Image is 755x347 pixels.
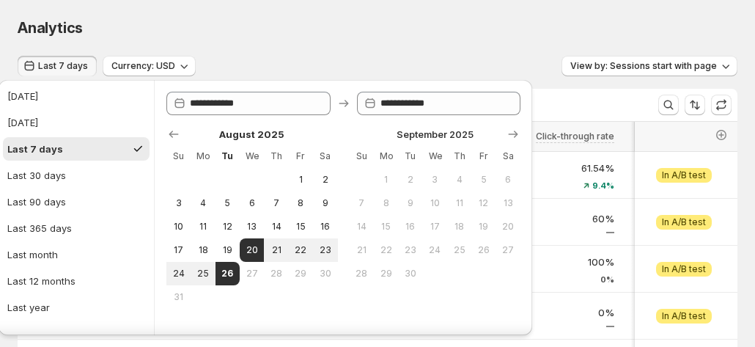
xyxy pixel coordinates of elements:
[496,191,520,215] button: Saturday September 13 2025
[221,221,234,233] span: 12
[163,124,184,145] button: Show previous month, July 2025
[3,269,150,293] button: Last 12 months
[111,60,175,72] span: Currency: USD
[477,244,490,256] span: 26
[685,95,705,115] button: Sort the results
[429,244,441,256] span: 24
[295,221,307,233] span: 15
[240,145,264,168] th: Wednesday
[191,238,215,262] button: Monday August 18 2025
[295,197,307,209] span: 8
[221,197,234,209] span: 5
[398,262,422,285] button: Tuesday September 30 2025
[166,262,191,285] button: Sunday August 24 2025
[350,238,374,262] button: Sunday September 21 2025
[319,244,331,256] span: 23
[246,221,258,233] span: 13
[429,150,441,162] span: We
[221,244,234,256] span: 19
[623,305,717,320] p: 0%
[7,221,72,235] div: Last 365 days
[502,150,515,162] span: Sa
[356,150,368,162] span: Su
[246,268,258,280] span: 27
[471,191,496,215] button: Friday September 12 2025
[570,60,717,72] span: View by: Sessions start with page
[536,131,614,142] span: Click-through rate
[172,150,185,162] span: Su
[18,56,97,76] button: Last 7 days
[295,150,307,162] span: Fr
[240,215,264,238] button: Wednesday August 13 2025
[240,191,264,215] button: Wednesday August 6 2025
[216,262,240,285] button: End of range Today Tuesday August 26 2025
[319,268,331,280] span: 30
[662,216,706,228] span: In A/B test
[398,145,422,168] th: Tuesday
[423,191,447,215] button: Wednesday September 10 2025
[166,238,191,262] button: Sunday August 17 2025
[3,190,150,213] button: Last 90 days
[216,191,240,215] button: Tuesday August 5 2025
[447,145,471,168] th: Thursday
[404,197,416,209] span: 9
[374,238,398,262] button: Monday September 22 2025
[356,268,368,280] span: 28
[447,168,471,191] button: Thursday September 4 2025
[453,221,465,233] span: 18
[477,197,490,209] span: 12
[592,181,614,190] span: 9.4%
[319,174,331,186] span: 2
[191,262,215,285] button: Monday August 25 2025
[289,262,313,285] button: Friday August 29 2025
[216,238,240,262] button: Tuesday August 19 2025
[7,142,63,156] div: Last 7 days
[270,150,282,162] span: Th
[196,221,209,233] span: 11
[502,221,515,233] span: 20
[520,211,614,226] p: 60%
[398,191,422,215] button: Tuesday September 9 2025
[319,150,331,162] span: Sa
[447,238,471,262] button: Thursday September 25 2025
[172,268,185,280] span: 24
[496,238,520,262] button: Saturday September 27 2025
[172,221,185,233] span: 10
[429,197,441,209] span: 10
[404,268,416,280] span: 30
[600,275,614,284] span: 0%
[313,168,337,191] button: Saturday August 2 2025
[374,262,398,285] button: Monday September 29 2025
[350,262,374,285] button: Sunday September 28 2025
[3,111,150,134] button: [DATE]
[7,194,66,209] div: Last 90 days
[289,168,313,191] button: Friday August 1 2025
[380,221,392,233] span: 15
[313,262,337,285] button: Saturday August 30 2025
[404,244,416,256] span: 23
[429,174,441,186] span: 3
[423,238,447,262] button: Wednesday September 24 2025
[196,197,209,209] span: 4
[477,174,490,186] span: 5
[270,221,282,233] span: 14
[295,268,307,280] span: 29
[313,238,337,262] button: Saturday August 23 2025
[221,268,234,280] span: 26
[172,244,185,256] span: 17
[264,238,288,262] button: Thursday August 21 2025
[453,174,465,186] span: 4
[496,145,520,168] th: Saturday
[264,215,288,238] button: Thursday August 14 2025
[216,145,240,168] th: Tuesday
[380,174,392,186] span: 1
[289,238,313,262] button: Friday August 22 2025
[270,197,282,209] span: 7
[662,263,706,275] span: In A/B test
[295,174,307,186] span: 1
[7,115,38,130] div: [DATE]
[216,215,240,238] button: Tuesday August 12 2025
[477,150,490,162] span: Fr
[295,244,307,256] span: 22
[3,296,150,319] button: Last year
